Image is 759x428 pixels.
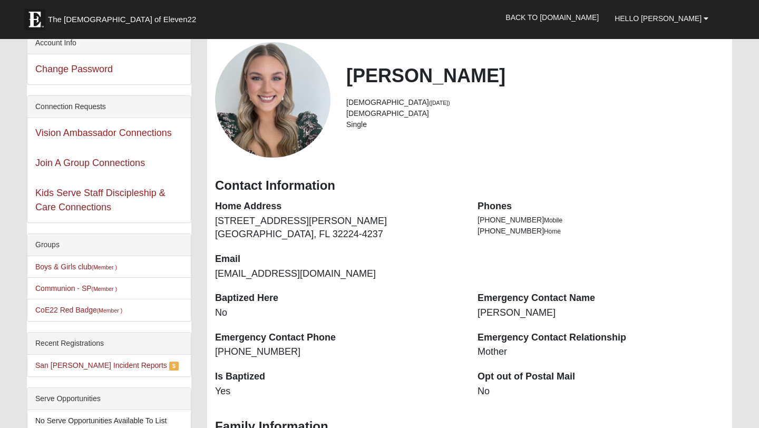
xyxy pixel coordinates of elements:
[35,158,145,168] a: Join A Group Connections
[92,286,117,292] small: (Member )
[97,307,122,314] small: (Member )
[27,96,191,118] div: Connection Requests
[478,385,724,398] dd: No
[92,264,117,270] small: (Member )
[346,108,724,119] li: [DEMOGRAPHIC_DATA]
[215,331,462,345] dt: Emergency Contact Phone
[27,333,191,355] div: Recent Registrations
[478,215,724,226] li: [PHONE_NUMBER]
[215,252,462,266] dt: Email
[478,226,724,237] li: [PHONE_NUMBER]
[35,64,113,74] a: Change Password
[429,100,450,106] small: ([DATE])
[215,385,462,398] dd: Yes
[24,9,45,30] img: Eleven22 logo
[215,345,462,359] dd: [PHONE_NUMBER]
[35,188,166,212] a: Kids Serve Staff Discipleship & Care Connections
[478,370,724,384] dt: Opt out of Postal Mail
[35,128,172,138] a: Vision Ambassador Connections
[346,119,724,130] li: Single
[27,32,191,54] div: Account Info
[544,217,562,224] span: Mobile
[215,267,462,281] dd: [EMAIL_ADDRESS][DOMAIN_NAME]
[27,388,191,410] div: Serve Opportunities
[169,362,179,371] label: $
[19,4,230,30] a: The [DEMOGRAPHIC_DATA] of Eleven22
[615,14,702,23] span: Hello [PERSON_NAME]
[215,291,462,305] dt: Baptized Here
[544,228,561,235] span: Home
[35,284,117,293] a: Communion - SP(Member )
[215,200,462,213] dt: Home Address
[215,215,462,241] dd: [STREET_ADDRESS][PERSON_NAME] [GEOGRAPHIC_DATA], FL 32224-4237
[346,97,724,108] li: [DEMOGRAPHIC_DATA]
[478,306,724,320] dd: [PERSON_NAME]
[215,306,462,320] dd: No
[35,306,122,314] a: CoE22 Red Badge(Member )
[478,200,724,213] dt: Phones
[215,178,724,193] h3: Contact Information
[35,262,117,271] a: Boys & Girls club(Member )
[498,4,607,31] a: Back to [DOMAIN_NAME]
[478,345,724,359] dd: Mother
[607,5,716,32] a: Hello [PERSON_NAME]
[346,64,724,87] h2: [PERSON_NAME]
[215,42,330,158] a: View Fullsize Photo
[478,291,724,305] dt: Emergency Contact Name
[27,234,191,256] div: Groups
[35,361,167,369] a: San [PERSON_NAME] Incident Reports
[478,331,724,345] dt: Emergency Contact Relationship
[48,14,196,25] span: The [DEMOGRAPHIC_DATA] of Eleven22
[215,370,462,384] dt: Is Baptized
